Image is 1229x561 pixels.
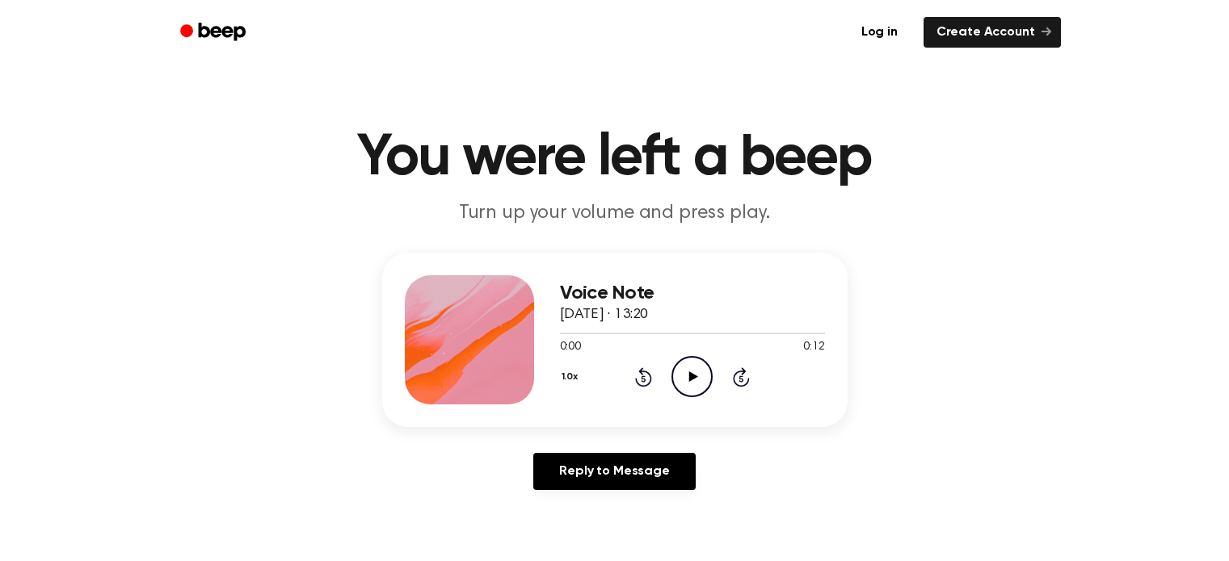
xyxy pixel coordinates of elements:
span: 0:00 [560,339,581,356]
button: 1.0x [560,363,584,391]
p: Turn up your volume and press play. [305,200,925,227]
span: [DATE] · 13:20 [560,308,649,322]
a: Create Account [924,17,1061,48]
a: Log in [845,14,914,51]
span: 0:12 [803,339,824,356]
h1: You were left a beep [201,129,1029,187]
a: Reply to Message [533,453,695,490]
h3: Voice Note [560,283,825,304]
a: Beep [169,17,260,48]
